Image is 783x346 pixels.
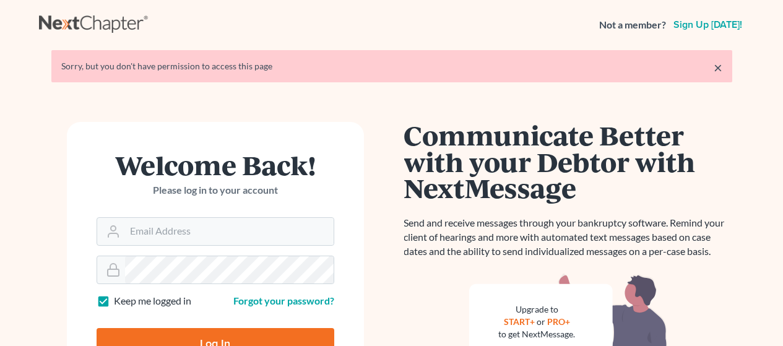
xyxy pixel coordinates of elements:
[404,122,732,201] h1: Communicate Better with your Debtor with NextMessage
[671,20,745,30] a: Sign up [DATE]!
[125,218,334,245] input: Email Address
[114,294,191,308] label: Keep me logged in
[499,328,576,340] div: to get NextMessage.
[404,216,732,259] p: Send and receive messages through your bankruptcy software. Remind your client of hearings and mo...
[61,60,722,72] div: Sorry, but you don't have permission to access this page
[504,316,535,327] a: START+
[97,183,334,197] p: Please log in to your account
[537,316,545,327] span: or
[547,316,570,327] a: PRO+
[233,295,334,306] a: Forgot your password?
[599,18,666,32] strong: Not a member?
[714,60,722,75] a: ×
[499,303,576,316] div: Upgrade to
[97,152,334,178] h1: Welcome Back!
